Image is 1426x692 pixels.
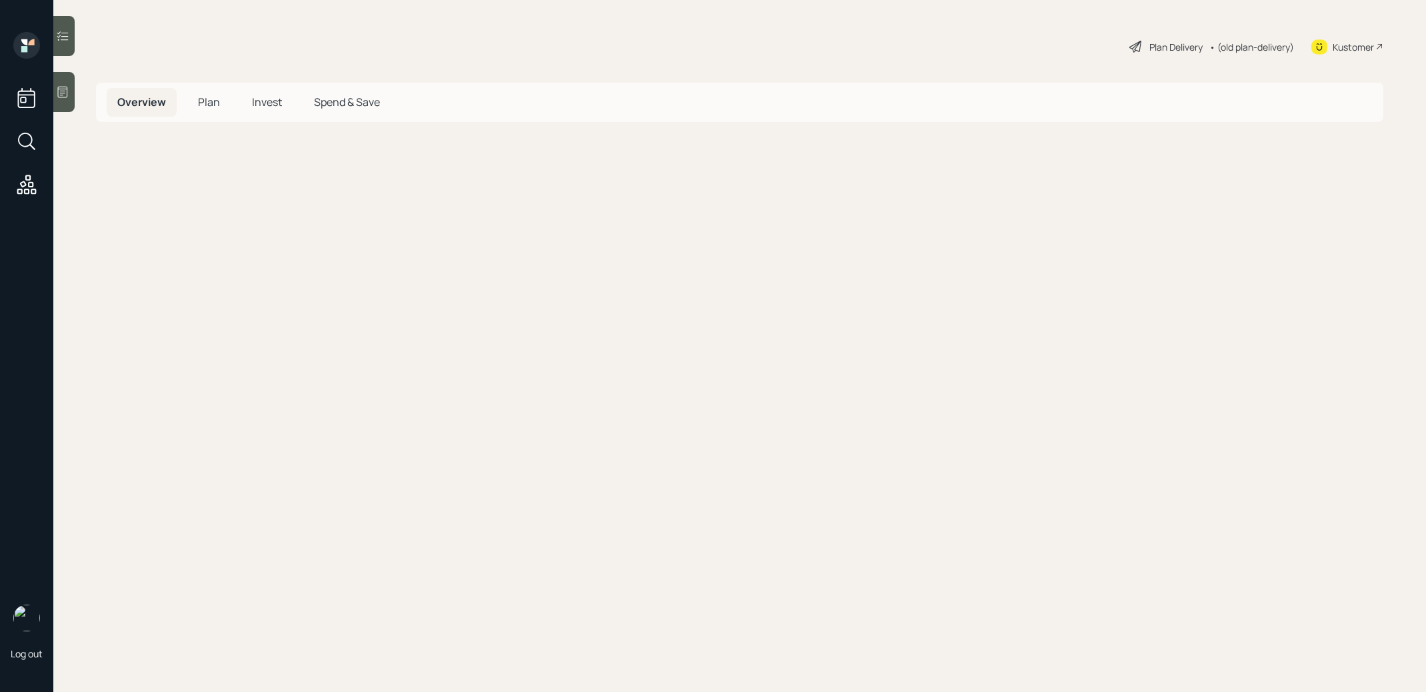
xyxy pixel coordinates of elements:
[198,95,220,109] span: Plan
[117,95,166,109] span: Overview
[13,605,40,631] img: treva-nostdahl-headshot.png
[314,95,380,109] span: Spend & Save
[1209,40,1294,54] div: • (old plan-delivery)
[11,647,43,660] div: Log out
[252,95,282,109] span: Invest
[1333,40,1374,54] div: Kustomer
[1149,40,1203,54] div: Plan Delivery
